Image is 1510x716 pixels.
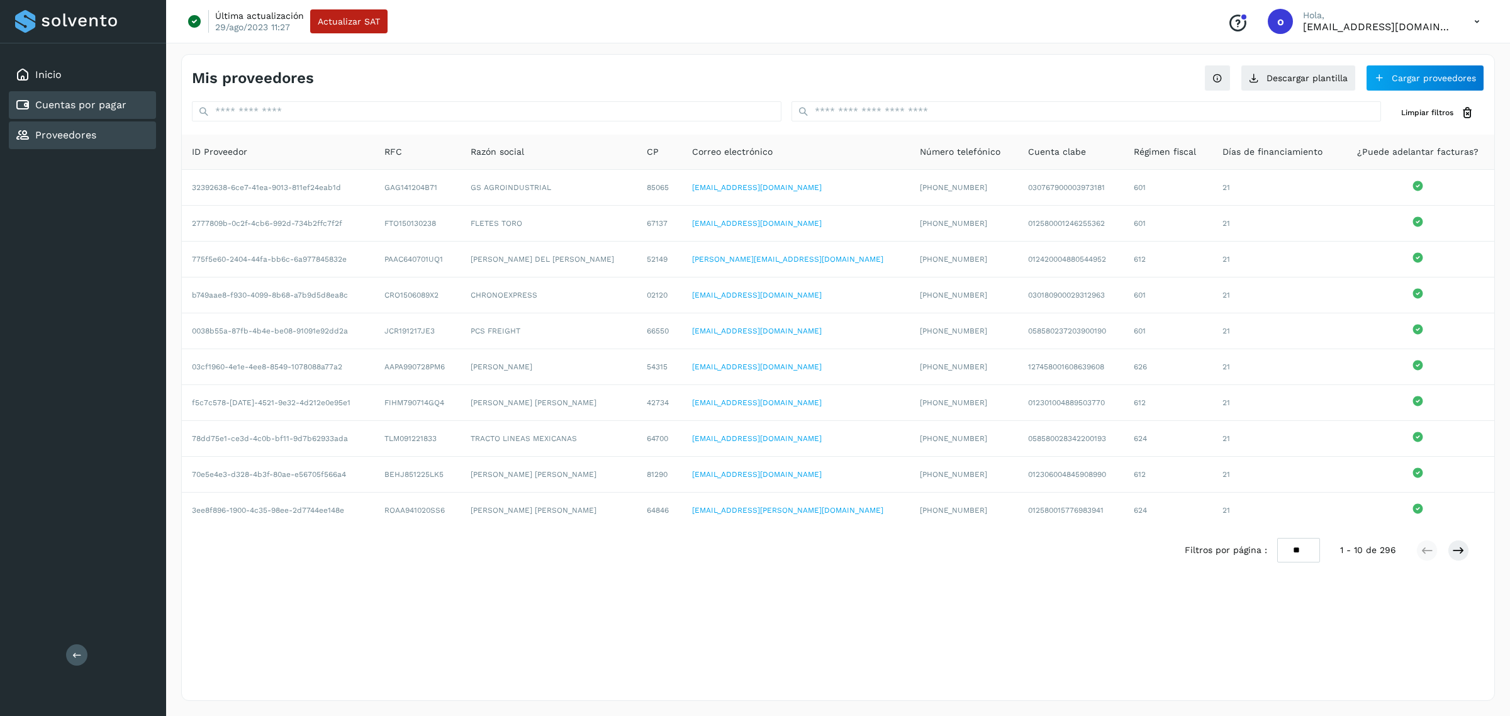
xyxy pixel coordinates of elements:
[1018,493,1124,528] td: 012580015776983941
[920,145,1000,159] span: Número telefónico
[374,493,461,528] td: ROAA941020SS6
[1124,313,1212,349] td: 601
[461,313,637,349] td: PCS FREIGHT
[215,10,304,21] p: Última actualización
[637,206,682,242] td: 67137
[1028,145,1086,159] span: Cuenta clabe
[637,277,682,313] td: 02120
[1241,65,1356,91] button: Descargar plantilla
[1134,145,1196,159] span: Régimen fiscal
[384,145,402,159] span: RFC
[182,277,374,313] td: b749aae8-f930-4099-8b68-a7b9d5d8ea8c
[692,291,822,299] a: [EMAIL_ADDRESS][DOMAIN_NAME]
[374,242,461,277] td: PAAC640701UQ1
[1212,385,1342,421] td: 21
[637,349,682,385] td: 54315
[1212,313,1342,349] td: 21
[1366,65,1484,91] button: Cargar proveedores
[471,145,524,159] span: Razón social
[1018,457,1124,493] td: 012306004845908990
[1212,349,1342,385] td: 21
[1357,145,1479,159] span: ¿Puede adelantar facturas?
[461,421,637,457] td: TRACTO LINEAS MEXICANAS
[1124,349,1212,385] td: 626
[920,362,987,371] span: [PHONE_NUMBER]
[1018,421,1124,457] td: 058580028342200193
[1185,544,1267,557] span: Filtros por página :
[461,385,637,421] td: [PERSON_NAME] [PERSON_NAME]
[920,291,987,299] span: [PHONE_NUMBER]
[692,327,822,335] a: [EMAIL_ADDRESS][DOMAIN_NAME]
[35,69,62,81] a: Inicio
[1212,206,1342,242] td: 21
[374,170,461,206] td: GAG141204B71
[1124,385,1212,421] td: 612
[692,506,883,515] a: [EMAIL_ADDRESS][PERSON_NAME][DOMAIN_NAME]
[1018,170,1124,206] td: 030767900003973181
[182,170,374,206] td: 32392638-6ce7-41ea-9013-811ef24eab1d
[920,219,987,228] span: [PHONE_NUMBER]
[920,506,987,515] span: [PHONE_NUMBER]
[1018,313,1124,349] td: 058580237203900190
[1303,10,1454,21] p: Hola,
[461,493,637,528] td: [PERSON_NAME] [PERSON_NAME]
[9,91,156,119] div: Cuentas por pagar
[35,129,96,141] a: Proveedores
[1124,421,1212,457] td: 624
[1018,206,1124,242] td: 012580001246255362
[692,398,822,407] a: [EMAIL_ADDRESS][DOMAIN_NAME]
[182,493,374,528] td: 3ee8f896-1900-4c35-98ee-2d7744ee148e
[637,493,682,528] td: 64846
[1340,544,1396,557] span: 1 - 10 de 296
[182,385,374,421] td: f5c7c578-[DATE]-4521-9e32-4d212e0e95e1
[1212,421,1342,457] td: 21
[920,434,987,443] span: [PHONE_NUMBER]
[692,255,883,264] a: [PERSON_NAME][EMAIL_ADDRESS][DOMAIN_NAME]
[637,170,682,206] td: 85065
[1401,107,1453,118] span: Limpiar filtros
[1018,349,1124,385] td: 127458001608639608
[182,313,374,349] td: 0038b55a-87fb-4b4e-be08-91091e92dd2a
[1124,493,1212,528] td: 624
[182,242,374,277] td: 775f5e60-2404-44fa-bb6c-6a977845832e
[637,421,682,457] td: 64700
[637,242,682,277] td: 52149
[692,470,822,479] a: [EMAIL_ADDRESS][DOMAIN_NAME]
[637,313,682,349] td: 66550
[9,61,156,89] div: Inicio
[318,17,380,26] span: Actualizar SAT
[1212,493,1342,528] td: 21
[374,206,461,242] td: FTO150130238
[461,457,637,493] td: [PERSON_NAME] [PERSON_NAME]
[692,183,822,192] a: [EMAIL_ADDRESS][DOMAIN_NAME]
[182,457,374,493] td: 70e5e4e3-d328-4b3f-80ae-e56705f566a4
[461,349,637,385] td: [PERSON_NAME]
[1124,242,1212,277] td: 612
[35,99,126,111] a: Cuentas por pagar
[192,145,247,159] span: ID Proveedor
[920,398,987,407] span: [PHONE_NUMBER]
[310,9,388,33] button: Actualizar SAT
[192,69,314,87] h4: Mis proveedores
[1222,145,1323,159] span: Días de financiamiento
[182,206,374,242] td: 2777809b-0c2f-4cb6-992d-734b2ffc7f2f
[1124,277,1212,313] td: 601
[1018,277,1124,313] td: 030180900029312963
[1212,242,1342,277] td: 21
[920,470,987,479] span: [PHONE_NUMBER]
[9,121,156,149] div: Proveedores
[920,327,987,335] span: [PHONE_NUMBER]
[692,145,773,159] span: Correo electrónico
[1212,277,1342,313] td: 21
[1018,242,1124,277] td: 012420004880544952
[461,206,637,242] td: FLETES TORO
[692,434,822,443] a: [EMAIL_ADDRESS][DOMAIN_NAME]
[920,183,987,192] span: [PHONE_NUMBER]
[692,219,822,228] a: [EMAIL_ADDRESS][DOMAIN_NAME]
[647,145,659,159] span: CP
[374,349,461,385] td: AAPA990728PM6
[374,385,461,421] td: FIHM790714GQ4
[1124,170,1212,206] td: 601
[1124,206,1212,242] td: 601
